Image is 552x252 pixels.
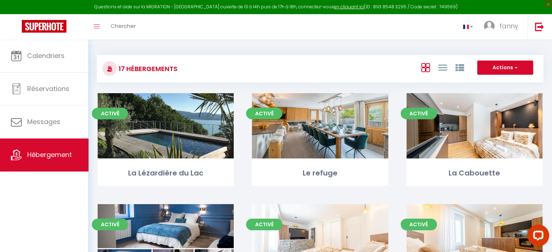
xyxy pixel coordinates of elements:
span: Activé [92,108,128,119]
a: Editer [298,230,342,244]
a: Vue en Box [421,61,430,73]
a: Chercher [105,14,141,40]
span: Calendriers [27,51,65,60]
div: La Cabouette [406,168,543,179]
a: Vue en Liste [438,61,447,73]
span: Hébergement [27,150,72,159]
a: Editer [144,230,188,244]
a: Editer [453,230,496,244]
span: fanny [499,21,518,30]
a: Vue par Groupe [455,61,464,73]
iframe: LiveChat chat widget [522,222,552,252]
span: Activé [246,108,282,119]
h3: 17 Hébergements [117,61,177,77]
img: Super Booking [22,20,66,33]
div: Le refuge [252,168,388,179]
a: Editer [453,119,496,133]
a: Editer [144,119,188,133]
span: Activé [401,219,437,230]
a: Editer [298,119,342,133]
span: Messages [27,117,60,126]
span: Activé [92,219,128,230]
a: ... fanny [478,14,527,40]
button: Actions [477,61,533,75]
span: Activé [401,108,437,119]
span: Chercher [111,22,136,30]
div: La Lézardière du Lac [98,168,234,179]
a: en cliquant ici [334,4,364,10]
span: Activé [246,219,282,230]
img: ... [484,21,495,32]
span: Réservations [27,84,69,93]
img: logout [535,22,544,31]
